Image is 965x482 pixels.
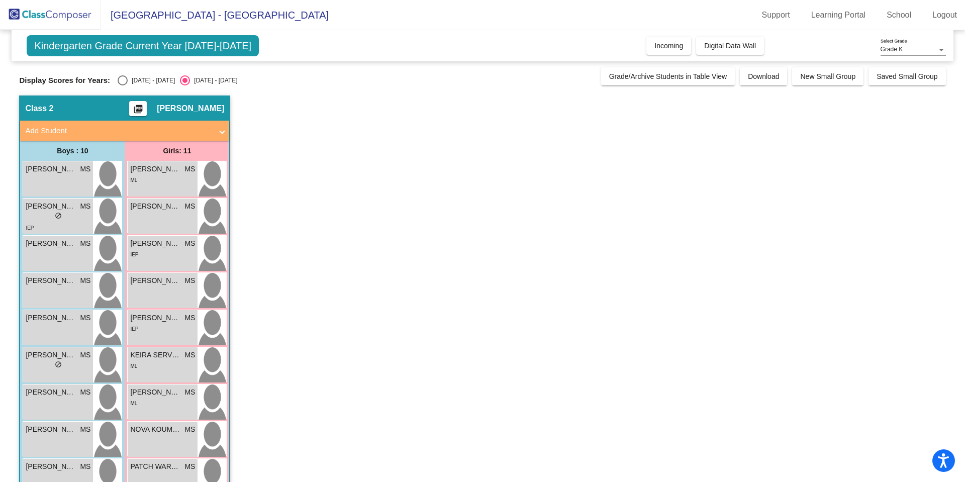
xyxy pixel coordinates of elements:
[80,201,90,212] span: MS
[130,177,137,183] span: ML
[26,201,76,212] span: [PERSON_NAME]
[27,35,259,56] span: Kindergarten Grade Current Year [DATE]-[DATE]
[26,424,76,435] span: [PERSON_NAME]
[130,461,180,472] span: PATCH WARRIOR
[877,72,937,80] span: Saved Small Group
[26,387,76,398] span: [PERSON_NAME]
[130,363,137,369] span: ML
[26,313,76,323] span: [PERSON_NAME]
[26,225,34,231] span: IEP
[80,164,90,174] span: MS
[184,164,195,174] span: MS
[19,76,110,85] span: Display Scores for Years:
[748,72,779,80] span: Download
[26,238,76,249] span: [PERSON_NAME]
[130,238,180,249] span: [PERSON_NAME]
[26,275,76,286] span: [PERSON_NAME]
[190,76,237,85] div: [DATE] - [DATE]
[184,424,195,435] span: MS
[80,387,90,398] span: MS
[130,201,180,212] span: [PERSON_NAME]
[118,75,237,85] mat-radio-group: Select an option
[80,313,90,323] span: MS
[130,326,138,332] span: IEP
[25,125,212,137] mat-panel-title: Add Student
[80,350,90,360] span: MS
[184,387,195,398] span: MS
[129,101,147,116] button: Print Students Details
[130,387,180,398] span: [PERSON_NAME]
[130,424,180,435] span: NOVA KOUMAROS
[881,46,903,53] span: Grade K
[128,76,175,85] div: [DATE] - [DATE]
[125,141,229,161] div: Girls: 11
[130,164,180,174] span: [PERSON_NAME]
[704,42,756,50] span: Digital Data Wall
[609,72,727,80] span: Grade/Archive Students in Table View
[184,275,195,286] span: MS
[740,67,787,85] button: Download
[130,252,138,257] span: IEP
[20,121,229,141] mat-expansion-panel-header: Add Student
[754,7,798,23] a: Support
[80,275,90,286] span: MS
[26,164,76,174] span: [PERSON_NAME]
[803,7,874,23] a: Learning Portal
[132,104,144,118] mat-icon: picture_as_pdf
[55,361,62,368] span: do_not_disturb_alt
[25,104,53,114] span: Class 2
[26,461,76,472] span: [PERSON_NAME]
[80,238,90,249] span: MS
[130,401,137,406] span: ML
[80,424,90,435] span: MS
[184,461,195,472] span: MS
[654,42,683,50] span: Incoming
[184,238,195,249] span: MS
[646,37,691,55] button: Incoming
[879,7,919,23] a: School
[20,141,125,161] div: Boys : 10
[130,313,180,323] span: [PERSON_NAME]
[601,67,735,85] button: Grade/Archive Students in Table View
[800,72,855,80] span: New Small Group
[157,104,224,114] span: [PERSON_NAME]
[868,67,945,85] button: Saved Small Group
[101,7,329,23] span: [GEOGRAPHIC_DATA] - [GEOGRAPHIC_DATA]
[184,313,195,323] span: MS
[184,350,195,360] span: MS
[696,37,764,55] button: Digital Data Wall
[184,201,195,212] span: MS
[924,7,965,23] a: Logout
[55,212,62,219] span: do_not_disturb_alt
[130,350,180,360] span: KEIRA SERVITILLO
[26,350,76,360] span: [PERSON_NAME]
[130,275,180,286] span: [PERSON_NAME]
[792,67,863,85] button: New Small Group
[80,461,90,472] span: MS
